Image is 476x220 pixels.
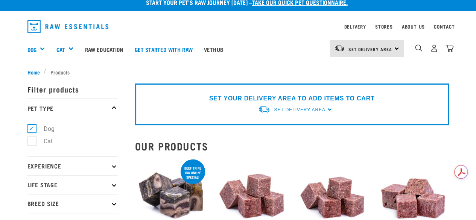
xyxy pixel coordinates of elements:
[27,68,44,76] a: Home
[430,44,438,52] img: user.png
[27,156,118,175] p: Experience
[27,68,449,76] nav: breadcrumbs
[274,107,325,112] span: Set Delivery Area
[32,137,56,146] label: Cat
[344,25,366,28] a: Delivery
[252,0,348,4] a: take our quick pet questionnaire.
[79,34,129,64] a: Raw Education
[27,175,118,194] p: Life Stage
[209,94,374,103] p: SET YOUR DELIVERY AREA TO ADD ITEMS TO CART
[27,194,118,213] p: Breed Size
[258,105,270,113] img: van-moving.png
[434,25,455,28] a: Contact
[27,99,118,117] p: Pet Type
[415,44,422,52] img: home-icon-1@2x.png
[401,25,424,28] a: About Us
[27,68,40,76] span: Home
[446,44,453,52] img: home-icon@2x.png
[129,34,198,64] a: Get started with Raw
[335,45,345,52] img: van-moving.png
[27,45,36,54] a: Dog
[198,34,229,64] a: Vethub
[21,17,455,36] nav: dropdown navigation
[32,124,58,134] label: Dog
[56,45,65,54] a: Cat
[181,162,205,183] div: Beef tripe 1kg online special!
[27,20,109,33] img: Raw Essentials Logo
[375,25,393,28] a: Stores
[348,48,392,50] span: Set Delivery Area
[27,80,118,99] p: Filter products
[135,140,449,152] h2: Our Products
